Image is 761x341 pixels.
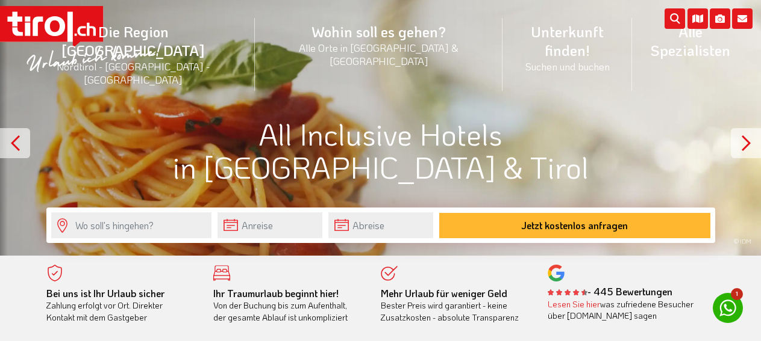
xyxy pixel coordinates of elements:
b: - 445 Bewertungen [548,285,672,298]
a: 1 [713,293,743,323]
b: Ihr Traumurlaub beginnt hier! [213,287,339,300]
h1: All Inclusive Hotels in [GEOGRAPHIC_DATA] & Tirol [46,117,715,183]
button: Jetzt kostenlos anfragen [439,213,710,238]
span: 1 [731,288,743,300]
small: Nordtirol - [GEOGRAPHIC_DATA] - [GEOGRAPHIC_DATA] [27,60,240,86]
div: Von der Buchung bis zum Aufenthalt, der gesamte Ablauf ist unkompliziert [213,287,363,324]
small: Suchen und buchen [517,60,617,73]
div: Zahlung erfolgt vor Ort. Direkter Kontakt mit dem Gastgeber [46,287,196,324]
a: Unterkunft finden!Suchen und buchen [503,9,631,86]
a: Lesen Sie hier [548,298,600,310]
div: was zufriedene Besucher über [DOMAIN_NAME] sagen [548,298,697,322]
input: Abreise [328,212,433,238]
a: Wohin soll es gehen?Alle Orte in [GEOGRAPHIC_DATA] & [GEOGRAPHIC_DATA] [255,9,503,81]
i: Karte öffnen [687,8,708,29]
div: Bester Preis wird garantiert - keine Zusatzkosten - absolute Transparenz [381,287,530,324]
a: Alle Spezialisten [632,9,749,73]
a: Die Region [GEOGRAPHIC_DATA]Nordtirol - [GEOGRAPHIC_DATA] - [GEOGRAPHIC_DATA] [12,9,255,100]
b: Bei uns ist Ihr Urlaub sicher [46,287,164,300]
input: Anreise [218,212,322,238]
b: Mehr Urlaub für weniger Geld [381,287,507,300]
i: Fotogalerie [710,8,730,29]
input: Wo soll's hingehen? [51,212,211,238]
small: Alle Orte in [GEOGRAPHIC_DATA] & [GEOGRAPHIC_DATA] [269,41,489,67]
i: Kontakt [732,8,753,29]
